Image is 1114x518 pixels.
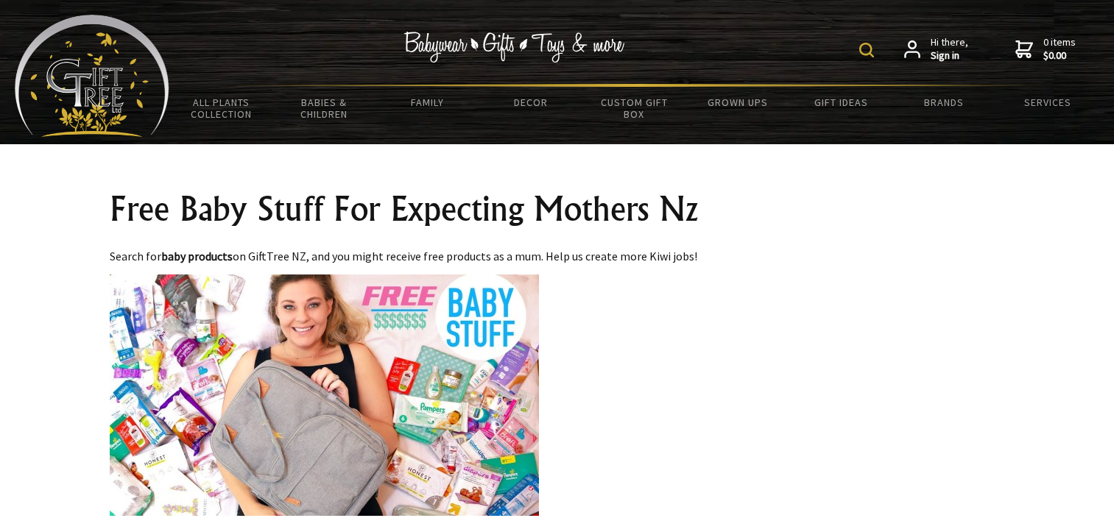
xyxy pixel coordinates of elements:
h1: Free Baby Stuff For Expecting Mothers Nz [110,191,1005,227]
img: product search [859,43,874,57]
span: Hi there, [931,36,968,62]
strong: $0.00 [1043,49,1076,63]
a: All Plants Collection [169,87,272,129]
a: Services [996,87,1099,118]
a: Decor [479,87,582,118]
a: Babies & Children [272,87,376,129]
a: Grown Ups [686,87,789,118]
a: Family [376,87,479,118]
strong: baby products [161,249,233,263]
img: Babywear - Gifts - Toys & more [404,32,625,63]
span: 0 items [1043,35,1076,62]
a: Hi there,Sign in [904,36,968,62]
a: Gift Ideas [789,87,892,118]
img: Babyware - Gifts - Toys and more... [15,15,169,137]
p: Search for on GiftTree NZ, and you might receive free products as a mum. Help us create more Kiwi... [110,247,1005,265]
a: Brands [892,87,995,118]
a: 0 items$0.00 [1015,36,1076,62]
strong: Sign in [931,49,968,63]
a: Custom Gift Box [582,87,685,129]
